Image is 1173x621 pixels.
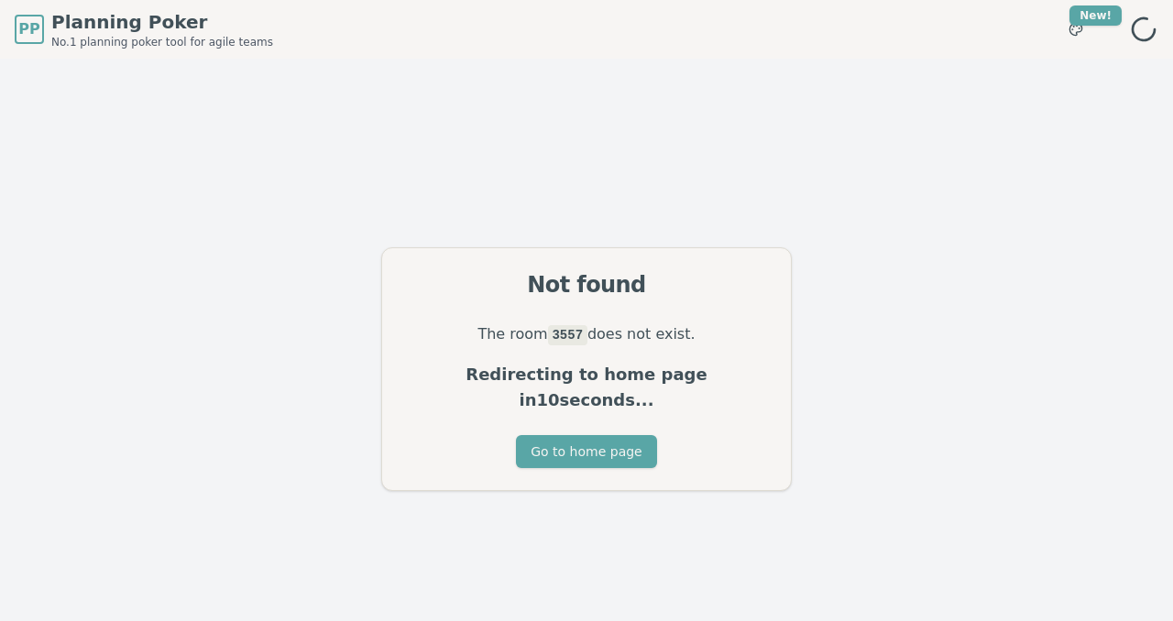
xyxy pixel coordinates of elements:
[404,321,769,347] p: The room does not exist.
[404,362,769,413] p: Redirecting to home page in 10 seconds...
[15,9,273,49] a: PPPlanning PokerNo.1 planning poker tool for agile teams
[51,9,273,35] span: Planning Poker
[1059,13,1092,46] button: New!
[404,270,769,300] div: Not found
[51,35,273,49] span: No.1 planning poker tool for agile teams
[1069,5,1122,26] div: New!
[548,325,587,345] code: 3557
[516,435,656,468] button: Go to home page
[18,18,39,40] span: PP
